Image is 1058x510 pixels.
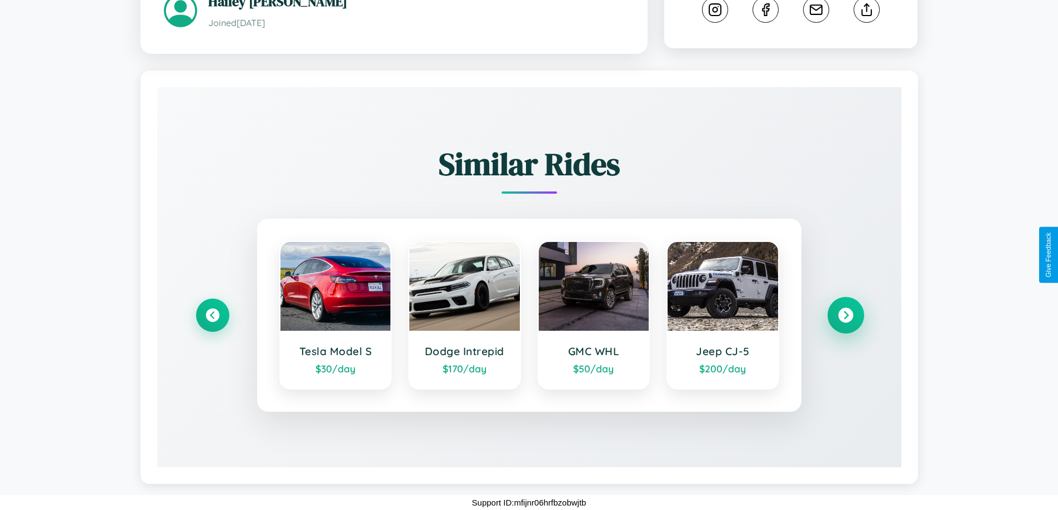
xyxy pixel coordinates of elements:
h2: Similar Rides [196,143,863,185]
h3: Jeep CJ-5 [679,345,767,358]
div: Give Feedback [1045,233,1052,277]
div: $ 170 /day [420,362,509,375]
a: Tesla Model S$30/day [279,241,392,390]
p: Support ID: mfijnr06hrfbzobwjtb [472,495,586,510]
a: Jeep CJ-5$200/day [666,241,779,390]
div: $ 50 /day [550,362,638,375]
h3: Dodge Intrepid [420,345,509,358]
h3: Tesla Model S [292,345,380,358]
a: GMC WHL$50/day [538,241,650,390]
div: $ 200 /day [679,362,767,375]
a: Dodge Intrepid$170/day [408,241,521,390]
h3: GMC WHL [550,345,638,358]
div: $ 30 /day [292,362,380,375]
p: Joined [DATE] [208,15,624,31]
